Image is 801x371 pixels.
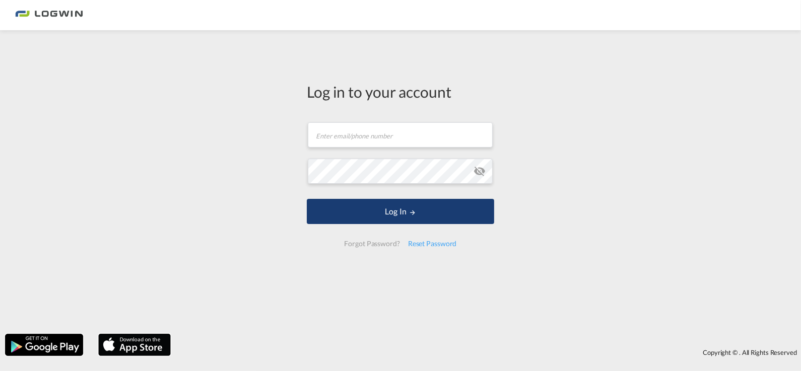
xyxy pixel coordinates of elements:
div: Copyright © . All Rights Reserved [176,344,801,361]
img: apple.png [97,333,172,357]
div: Log in to your account [307,81,494,102]
img: google.png [4,333,84,357]
button: LOGIN [307,199,494,224]
img: bc73a0e0d8c111efacd525e4c8ad7d32.png [15,4,83,27]
div: Reset Password [404,235,461,253]
div: Forgot Password? [340,235,404,253]
md-icon: icon-eye-off [474,165,486,177]
input: Enter email/phone number [308,122,493,147]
